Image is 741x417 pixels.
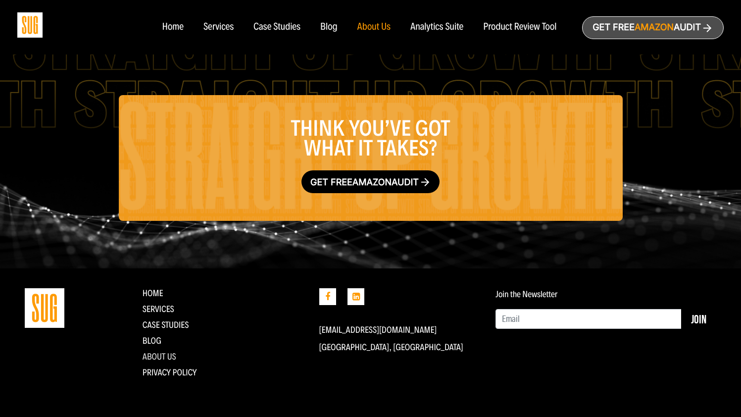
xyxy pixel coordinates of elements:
h3: Think you’ve got [126,119,615,158]
a: Case Studies [253,22,300,33]
a: Blog [320,22,338,33]
p: [GEOGRAPHIC_DATA], [GEOGRAPHIC_DATA] [319,342,481,352]
span: what it takes? [304,135,438,161]
img: Straight Up Growth [25,288,64,328]
a: Privacy Policy [143,367,197,378]
a: Home [162,22,183,33]
a: Blog [143,335,161,346]
a: Analytics Suite [410,22,463,33]
a: Get freeAmazonAudit [582,16,724,39]
a: Get freeAmazonaudit [301,170,440,193]
a: Services [143,304,174,314]
img: Sug [17,12,43,38]
a: Product Review Tool [483,22,556,33]
label: Join the Newsletter [495,289,557,299]
span: Amazon [635,22,674,33]
a: Home [143,288,163,299]
button: Join [681,309,716,329]
a: About Us [143,351,176,362]
a: [EMAIL_ADDRESS][DOMAIN_NAME] [319,324,437,335]
a: Services [203,22,234,33]
input: Email [495,309,682,329]
a: About Us [357,22,391,33]
a: CASE STUDIES [143,319,189,330]
span: Amazon [352,177,392,188]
